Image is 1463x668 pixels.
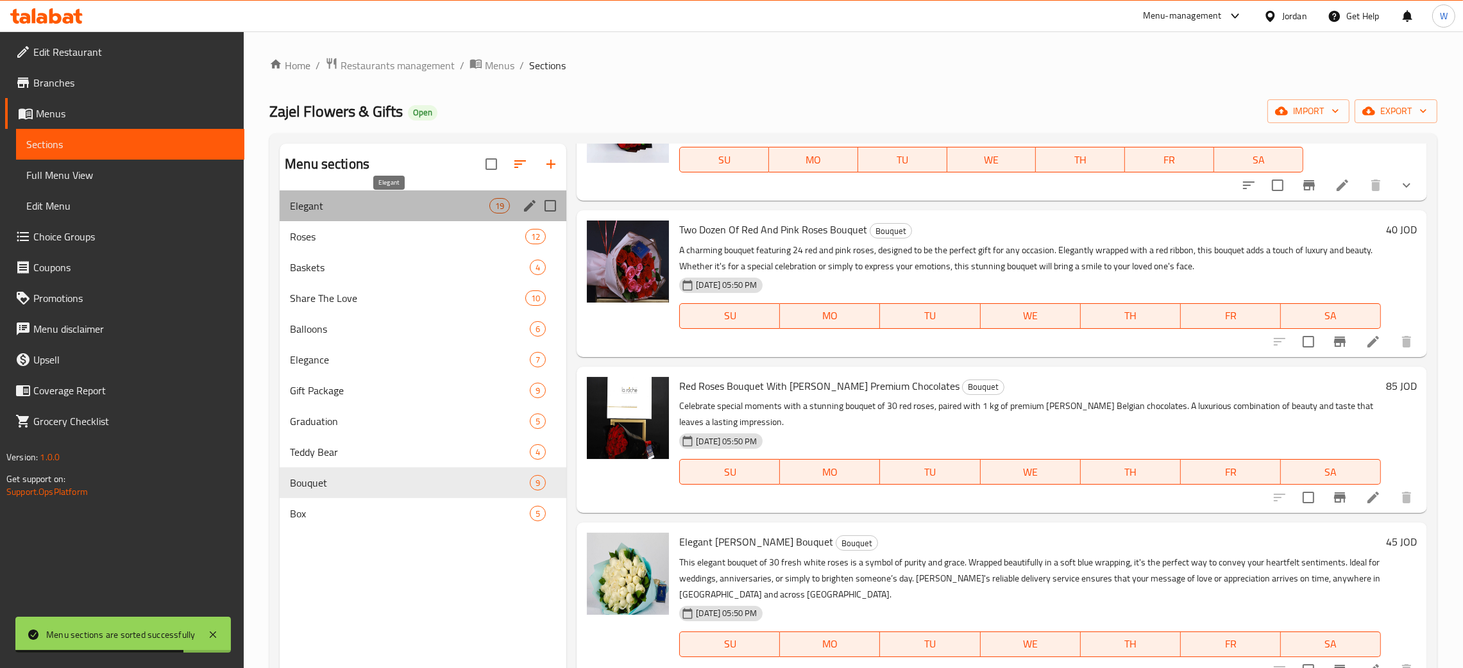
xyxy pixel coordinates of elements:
[1181,303,1281,329] button: FR
[530,354,545,366] span: 7
[6,471,65,487] span: Get support on:
[587,221,669,303] img: Two Dozen Of Red And Pink Roses Bouquet
[5,406,244,437] a: Grocery Checklist
[1294,170,1324,201] button: Branch-specific-item
[785,306,875,325] span: MO
[691,279,762,291] span: [DATE] 05:50 PM
[769,147,858,172] button: MO
[36,106,234,121] span: Menus
[290,383,530,398] span: Gift Package
[679,555,1381,603] p: This elegant bouquet of 30 fresh white roses is a symbol of purity and grace. Wrapped beautifully...
[679,532,833,551] span: Elegant [PERSON_NAME] Bouquet
[691,607,762,619] span: [DATE] 05:50 PM
[536,149,566,180] button: Add section
[290,444,530,460] span: Teddy Bear
[1286,635,1376,653] span: SA
[1324,326,1355,357] button: Branch-specific-item
[1081,631,1181,657] button: TH
[26,167,234,183] span: Full Menu View
[269,97,403,126] span: Zajel Flowers & Gifts
[780,459,880,485] button: MO
[33,44,234,60] span: Edit Restaurant
[1386,221,1417,238] h6: 40 JOD
[280,344,566,375] div: Elegance7
[1440,9,1448,23] span: W
[530,477,545,489] span: 9
[280,498,566,529] div: Box5
[1281,459,1381,485] button: SA
[1335,178,1350,193] a: Edit menu item
[280,437,566,467] div: Teddy Bear4
[280,467,566,498] div: Bouquet9
[40,449,60,465] span: 1.0.0
[5,98,244,129] a: Menus
[1219,151,1298,169] span: SA
[280,313,566,344] div: Balloons6
[525,229,546,244] div: items
[505,149,536,180] span: Sort sections
[530,385,545,397] span: 9
[1181,631,1281,657] button: FR
[520,196,539,215] button: edit
[269,57,1437,74] nav: breadcrumb
[1391,482,1422,513] button: delete
[880,459,980,485] button: TU
[587,533,669,615] img: Elegant White Rose Bouquet
[280,190,566,221] div: Elegant19edit
[1186,635,1276,653] span: FR
[685,151,764,169] span: SU
[679,631,780,657] button: SU
[1355,99,1437,123] button: export
[290,198,489,213] span: Elegant
[526,292,545,305] span: 10
[1391,326,1422,357] button: delete
[986,463,1076,481] span: WE
[530,383,546,398] div: items
[33,321,234,337] span: Menu disclaimer
[1286,463,1376,481] span: SA
[1036,147,1125,172] button: TH
[530,475,546,490] div: items
[5,344,244,375] a: Upsell
[1264,172,1291,199] span: Select to update
[1143,8,1222,24] div: Menu-management
[290,352,530,367] span: Elegance
[679,398,1381,430] p: Celebrate special moments with a stunning bouquet of 30 red roses, paired with 1 kg of premium [P...
[774,151,853,169] span: MO
[485,58,514,73] span: Menus
[490,200,509,212] span: 19
[530,444,546,460] div: items
[280,406,566,437] div: Graduation5
[870,223,912,238] div: Bouquet
[285,154,369,174] h2: Menu sections
[6,483,88,500] a: Support.OpsPlatform
[5,283,244,313] a: Promotions
[947,147,1036,172] button: WE
[986,635,1076,653] span: WE
[780,631,880,657] button: MO
[33,260,234,275] span: Coupons
[1324,482,1355,513] button: Branch-specific-item
[290,290,525,306] span: Share The Love
[1282,9,1307,23] div: Jordan
[290,475,530,490] span: Bouquet
[33,290,234,306] span: Promotions
[16,160,244,190] a: Full Menu View
[1081,303,1181,329] button: TH
[530,415,545,428] span: 5
[16,129,244,160] a: Sections
[1286,306,1376,325] span: SA
[1295,484,1322,511] span: Select to update
[5,252,244,283] a: Coupons
[880,631,980,657] button: TU
[530,508,545,520] span: 5
[1086,306,1176,325] span: TH
[1278,103,1339,119] span: import
[5,37,244,67] a: Edit Restaurant
[16,190,244,221] a: Edit Menu
[679,147,769,172] button: SU
[981,459,1081,485] button: WE
[1399,178,1414,193] svg: Show Choices
[885,635,975,653] span: TU
[685,635,775,653] span: SU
